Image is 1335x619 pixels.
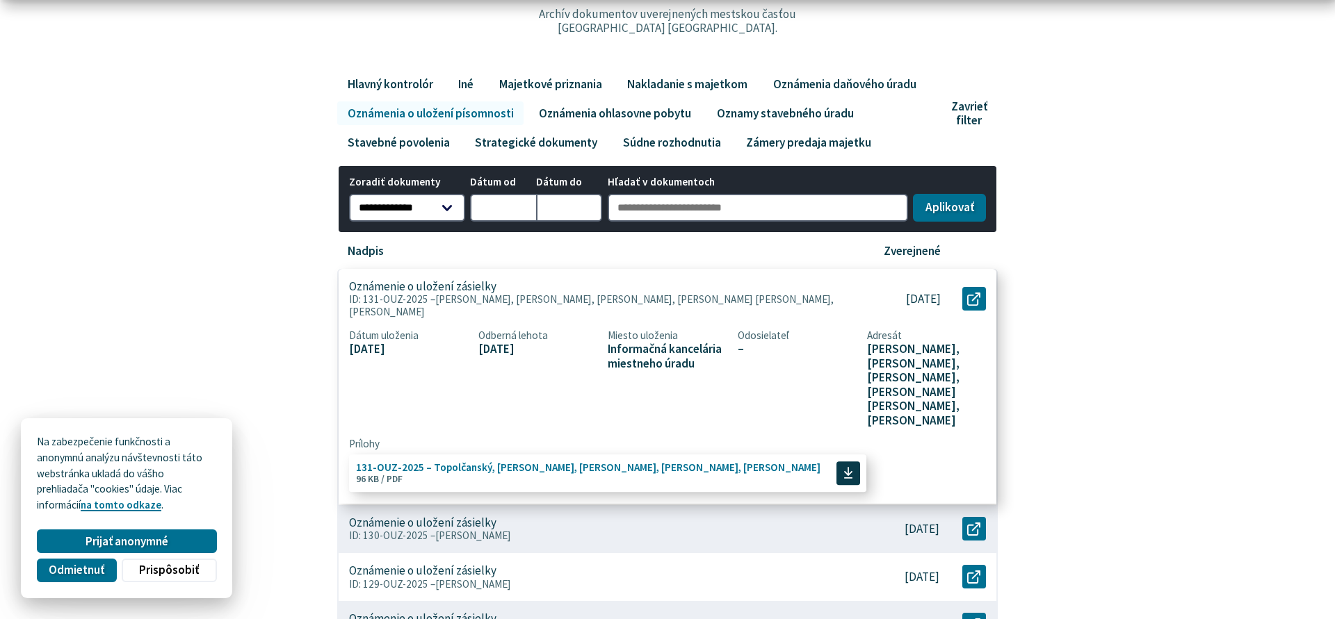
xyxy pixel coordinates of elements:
span: Odosielateľ [738,329,857,342]
p: ID: 131-OUZ-2025 – [349,293,842,318]
span: Odmietnuť [49,563,104,577]
span: Zoradiť dokumenty [349,176,465,188]
a: 131-OUZ-2025 – Topolčanský, [PERSON_NAME], [PERSON_NAME], [PERSON_NAME], [PERSON_NAME] 96 KB / PDF [349,454,866,491]
span: Adresát [867,329,986,342]
a: Iné [448,72,484,96]
span: Odberná lehota [478,329,597,342]
p: ID: 129-OUZ-2025 – [349,578,841,591]
a: Oznamy stavebného úradu [706,101,864,125]
button: Prijať anonymné [37,529,216,553]
button: Odmietnuť [37,559,116,582]
span: Informačná kancelária miestneho úradu [608,342,727,370]
button: Zavrieť filter [946,99,998,128]
span: Dátum od [470,176,536,188]
p: Nadpis [348,244,384,258]
p: Oznámenie o uložení zásielky [349,279,496,294]
span: [PERSON_NAME], [PERSON_NAME], [PERSON_NAME], [PERSON_NAME] [PERSON_NAME], [PERSON_NAME] [349,292,834,318]
span: Prílohy [349,438,986,450]
a: Majetkové priznania [489,72,612,96]
input: Hľadať v dokumentoch [608,194,908,222]
input: Dátum od [470,194,536,222]
button: Prispôsobiť [122,559,216,582]
a: Zámery predaja majetku [736,131,882,154]
span: Dátum do [536,176,602,188]
p: Oznámenie o uložení zásielky [349,515,496,530]
span: Zavrieť filter [951,99,987,128]
span: 131-OUZ-2025 – Topolčanský, [PERSON_NAME], [PERSON_NAME], [PERSON_NAME], [PERSON_NAME] [356,462,820,472]
span: [PERSON_NAME] [435,529,511,542]
a: Strategické dokumenty [465,131,608,154]
a: Hlavný kontrolór [337,72,443,96]
p: [DATE] [905,522,939,536]
span: Hľadať v dokumentoch [608,176,908,188]
select: Zoradiť dokumenty [349,194,465,222]
p: Archív dokumentov uverejnených mestskou časťou [GEOGRAPHIC_DATA] [GEOGRAPHIC_DATA]. [509,7,826,35]
p: ID: 130-OUZ-2025 – [349,529,841,542]
span: [DATE] [478,342,597,356]
a: Stavebné povolenia [337,131,460,154]
span: [PERSON_NAME] [435,577,511,591]
a: na tomto odkaze [81,498,161,511]
a: Oznámenia o uložení písomnosti [337,101,524,125]
span: – [738,342,857,356]
a: Oznámenia ohlasovne pobytu [529,101,702,125]
span: Prispôsobiť [139,563,199,577]
span: Prijať anonymné [86,534,168,549]
a: Súdne rozhodnutia [613,131,731,154]
span: Dátum uloženia [349,329,468,342]
a: Nakladanie s majetkom [617,72,758,96]
span: [PERSON_NAME], [PERSON_NAME], [PERSON_NAME], [PERSON_NAME] [PERSON_NAME], [PERSON_NAME] [867,342,986,427]
p: [DATE] [905,570,939,584]
p: Na zabezpečenie funkčnosti a anonymnú analýzu návštevnosti táto webstránka ukladá do vášho prehli... [37,434,216,513]
span: 96 KB / PDF [356,473,403,485]
span: [DATE] [349,342,468,356]
p: Zverejnené [884,244,941,258]
button: Aplikovať [913,194,985,222]
input: Dátum do [536,194,602,222]
p: [DATE] [906,292,941,306]
span: Miesto uloženia [608,329,727,342]
a: Oznámenia daňového úradu [763,72,927,96]
p: Oznámenie o uložení zásielky [349,563,496,578]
